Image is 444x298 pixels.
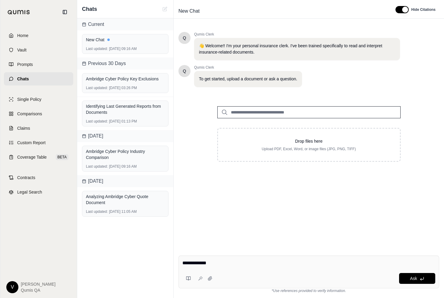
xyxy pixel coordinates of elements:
[17,61,33,67] span: Prompts
[183,35,186,41] span: Hello
[4,93,73,106] a: Single Policy
[86,148,165,160] div: Ambridge Cyber Policy Industry Comparison
[86,85,108,90] span: Last updated:
[4,171,73,184] a: Contracts
[4,122,73,135] a: Claims
[86,194,165,206] div: Analyzing Ambridge Cyber Quote Document
[21,287,55,293] span: Qumis QA
[21,281,55,287] span: [PERSON_NAME]
[17,47,27,53] span: Vault
[86,164,108,169] span: Last updated:
[77,130,173,142] div: [DATE]
[86,164,165,169] div: [DATE] 09:16 AM
[399,273,435,284] button: Ask
[161,5,168,13] button: New Chat
[4,151,73,164] a: Coverage TableBETA
[86,76,165,82] div: Ambridge Cyber Policy Key Exclusions
[56,154,68,160] span: BETA
[86,103,165,115] div: Identifying Last Generated Reports from Documents
[410,276,417,281] span: Ask
[17,189,42,195] span: Legal Search
[8,10,30,14] img: Qumis Logo
[17,33,28,39] span: Home
[17,76,29,82] span: Chats
[228,147,390,151] p: Upload PDF, Excel, Word, or image files (JPG, PNG, TIFF)
[86,209,165,214] div: [DATE] 11:05 AM
[411,7,436,12] span: Hide Citations
[194,65,302,70] span: Qumis Clerk
[199,76,297,82] p: To get started, upload a document or ask a question.
[86,119,165,124] div: [DATE] 01:13 PM
[4,107,73,120] a: Comparisons
[86,119,108,124] span: Last updated:
[86,46,108,51] span: Last updated:
[86,37,165,43] div: New Chat
[77,175,173,187] div: [DATE]
[17,125,30,131] span: Claims
[176,6,202,16] span: New Chat
[17,96,41,102] span: Single Policy
[228,138,390,144] p: Drop files here
[178,288,439,293] div: *Use references provided to verify information.
[176,6,388,16] div: Edit Title
[77,57,173,70] div: Previous 30 Days
[86,85,165,90] div: [DATE] 03:26 PM
[4,185,73,199] a: Legal Search
[4,29,73,42] a: Home
[86,209,108,214] span: Last updated:
[4,72,73,85] a: Chats
[4,58,73,71] a: Prompts
[86,46,165,51] div: [DATE] 09:16 AM
[6,281,18,293] div: V
[4,43,73,57] a: Vault
[17,154,47,160] span: Coverage Table
[199,43,395,55] p: 👋 Welcome!! I'm your personal insurance clerk. I've been trained specifically to read and interpr...
[60,7,70,17] button: Collapse sidebar
[17,175,35,181] span: Contracts
[4,136,73,149] a: Custom Report
[194,32,400,37] span: Qumis Clerk
[17,140,46,146] span: Custom Report
[82,5,97,13] span: Chats
[17,111,42,117] span: Comparisons
[77,18,173,30] div: Current
[183,68,186,74] span: Hello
